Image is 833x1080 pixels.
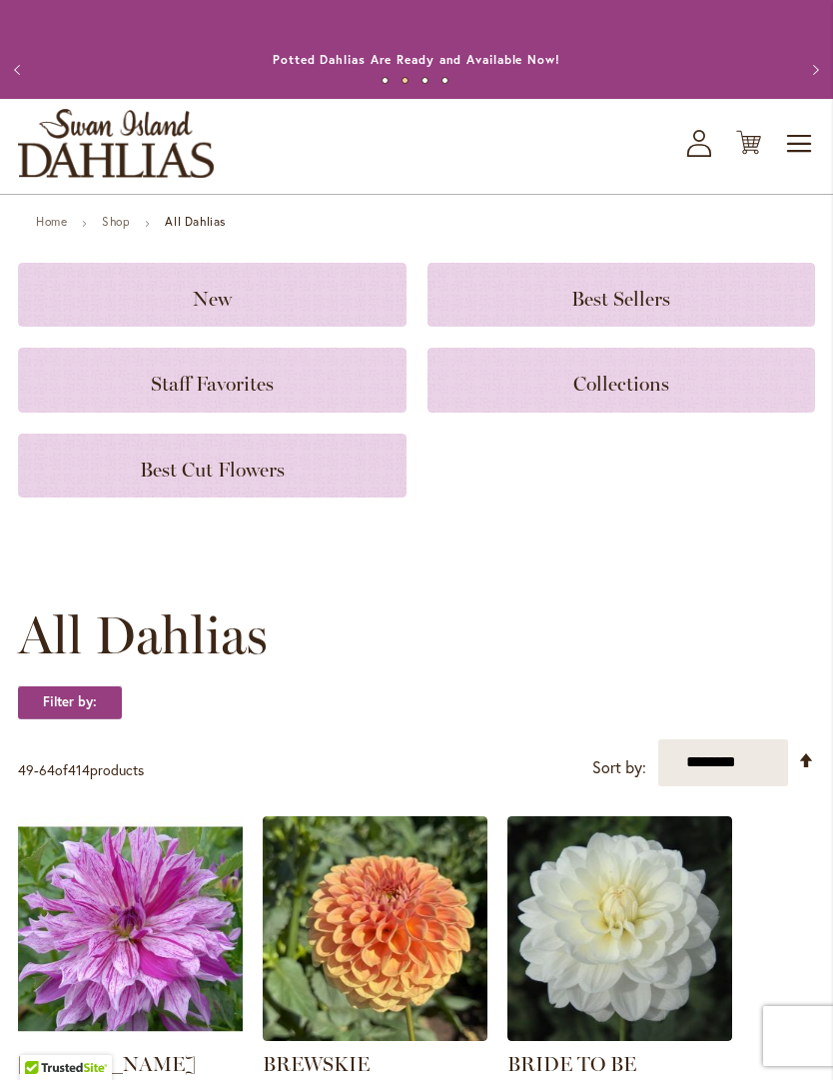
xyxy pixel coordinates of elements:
span: Staff Favorites [151,372,274,396]
img: Brandon Michael [18,816,243,1041]
a: Best Cut Flowers [18,434,407,498]
a: Brandon Michael [18,1026,243,1045]
a: Collections [427,348,816,412]
button: 2 of 4 [402,77,409,84]
span: All Dahlias [18,605,268,665]
a: Best Sellers [427,263,816,327]
a: BRIDE TO BE [507,1052,636,1076]
label: Sort by: [592,749,646,786]
a: BRIDE TO BE [507,1026,732,1045]
a: BREWSKIE [263,1026,487,1045]
a: store logo [18,109,214,178]
span: Best Sellers [571,287,670,311]
iframe: Launch Accessibility Center [15,1009,71,1065]
span: New [193,287,232,311]
a: Staff Favorites [18,348,407,412]
a: Potted Dahlias Are Ready and Available Now! [273,52,560,67]
a: Home [36,214,67,229]
span: 414 [68,760,90,779]
a: New [18,263,407,327]
span: Best Cut Flowers [140,458,285,482]
button: 1 of 4 [382,77,389,84]
button: 3 of 4 [421,77,428,84]
img: BREWSKIE [263,816,487,1041]
p: - of products [18,754,144,786]
img: BRIDE TO BE [507,816,732,1041]
a: BREWSKIE [263,1052,370,1076]
span: Collections [573,372,669,396]
strong: Filter by: [18,685,122,719]
button: 4 of 4 [441,77,448,84]
span: 49 [18,760,34,779]
button: Next [793,50,833,90]
a: [PERSON_NAME] [18,1052,196,1076]
a: Shop [102,214,130,229]
strong: All Dahlias [165,214,226,229]
span: 64 [39,760,55,779]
